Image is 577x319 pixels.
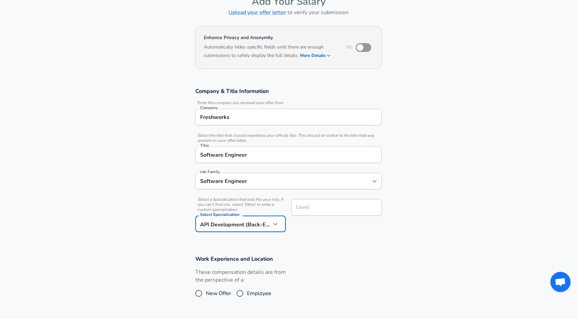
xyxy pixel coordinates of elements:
span: New Offer [206,289,231,297]
h4: Enhance Privacy and Anonymity [204,34,337,41]
h3: Company & Title Information [195,87,382,95]
button: More Details [300,51,331,60]
span: Employee [247,289,271,297]
h3: Work Experience and Location [195,255,382,263]
h6: Automatically hides specific fields until there are enough submissions to safely display the full... [204,43,337,60]
label: Job Family [200,170,220,174]
h6: to verify your submission [195,8,382,17]
label: These compensation details are from the perspective of a: [195,268,286,284]
label: Title [200,143,209,148]
label: Company [200,106,218,110]
label: Select Specialization [200,213,239,217]
input: L3 [294,202,379,213]
a: Upload your offer letter [228,9,286,16]
span: No [346,44,352,50]
button: Open [370,177,379,186]
div: Open chat [550,272,571,292]
input: Software Engineer [198,150,379,160]
span: Select a Specialization that best fits your role. If you can't find one, select 'Other' to enter ... [195,197,286,212]
span: Select the title that closest resembles your official title. This should be similar to the title ... [195,133,382,143]
input: Software Engineer [198,176,368,186]
div: API Development (Back-End) [195,216,271,232]
span: Enter the company you received your offer from [195,100,382,105]
input: Google [198,112,379,122]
